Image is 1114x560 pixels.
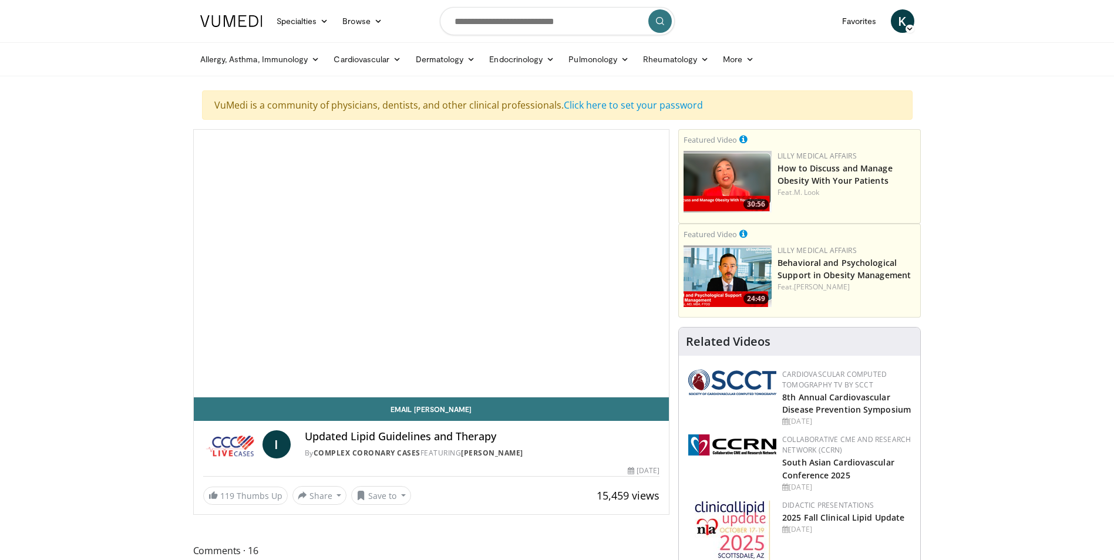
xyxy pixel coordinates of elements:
[782,434,911,455] a: Collaborative CME and Research Network (CCRN)
[194,397,669,421] a: Email [PERSON_NAME]
[782,500,911,511] div: Didactic Presentations
[782,457,894,480] a: South Asian Cardiovascular Conference 2025
[202,90,913,120] div: VuMedi is a community of physicians, dentists, and other clinical professionals.
[778,187,916,198] div: Feat.
[327,48,408,71] a: Cardiovascular
[684,151,772,212] a: 30:56
[305,430,659,443] h4: Updated Lipid Guidelines and Therapy
[684,245,772,307] a: 24:49
[782,524,911,535] div: [DATE]
[305,448,659,458] div: By FEATURING
[561,48,636,71] a: Pulmonology
[686,335,770,349] h4: Related Videos
[891,9,914,33] a: K
[782,392,911,415] a: 8th Annual Cardiovascular Disease Prevention Symposium
[794,187,820,197] a: M. Look
[351,486,411,505] button: Save to
[778,282,916,292] div: Feat.
[684,151,772,212] img: c98a6a29-1ea0-4bd5-8cf5-4d1e188984a7.png.150x105_q85_crop-smart_upscale.png
[440,7,675,35] input: Search topics, interventions
[636,48,716,71] a: Rheumatology
[203,430,258,458] img: Complex Coronary Cases
[220,490,234,501] span: 119
[203,487,288,505] a: 119 Thumbs Up
[597,488,659,502] span: 15,459 views
[200,15,262,27] img: VuMedi Logo
[314,448,420,458] a: Complex Coronary Cases
[778,151,857,161] a: Lilly Medical Affairs
[193,543,670,558] span: Comments 16
[564,99,703,112] a: Click here to set your password
[684,229,737,239] small: Featured Video
[688,434,776,456] img: a04ee3ba-8487-4636-b0fb-5e8d268f3737.png.150x105_q85_autocrop_double_scale_upscale_version-0.2.png
[794,282,850,292] a: [PERSON_NAME]
[782,416,911,427] div: [DATE]
[743,199,769,210] span: 30:56
[782,482,911,492] div: [DATE]
[684,134,737,145] small: Featured Video
[194,130,669,397] video-js: Video Player
[461,448,523,458] a: [PERSON_NAME]
[835,9,884,33] a: Favorites
[688,369,776,395] img: 51a70120-4f25-49cc-93a4-67582377e75f.png.150x105_q85_autocrop_double_scale_upscale_version-0.2.png
[335,9,389,33] a: Browse
[270,9,336,33] a: Specialties
[409,48,483,71] a: Dermatology
[193,48,327,71] a: Allergy, Asthma, Immunology
[292,486,347,505] button: Share
[782,369,887,390] a: Cardiovascular Computed Tomography TV by SCCT
[778,245,857,255] a: Lilly Medical Affairs
[716,48,761,71] a: More
[778,257,911,281] a: Behavioral and Psychological Support in Obesity Management
[262,430,291,458] a: I
[482,48,561,71] a: Endocrinology
[743,294,769,304] span: 24:49
[684,245,772,307] img: ba3304f6-7838-4e41-9c0f-2e31ebde6754.png.150x105_q85_crop-smart_upscale.png
[782,512,904,523] a: 2025 Fall Clinical Lipid Update
[628,465,659,476] div: [DATE]
[778,163,893,186] a: How to Discuss and Manage Obesity With Your Patients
